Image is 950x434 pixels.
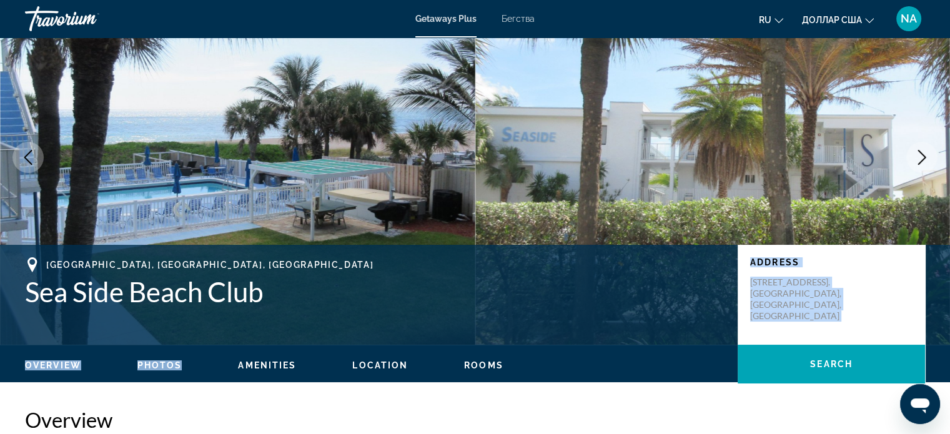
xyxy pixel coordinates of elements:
[25,360,81,370] span: Overview
[802,11,874,29] button: Изменить валюту
[352,360,408,370] span: Location
[906,142,938,173] button: Next image
[738,345,925,383] button: Search
[802,15,862,25] font: доллар США
[238,360,296,371] button: Amenities
[415,14,477,24] a: Getaways Plus
[901,12,917,25] font: NA
[900,384,940,424] iframe: Кнопка для запуска окна сообщений
[750,257,913,267] p: Address
[810,359,853,369] span: Search
[25,407,925,432] h2: Overview
[893,6,925,32] button: Меню пользователя
[750,277,850,322] p: [STREET_ADDRESS]. [GEOGRAPHIC_DATA], [GEOGRAPHIC_DATA], [GEOGRAPHIC_DATA]
[352,360,408,371] button: Location
[12,142,44,173] button: Previous image
[464,360,503,370] span: Rooms
[25,360,81,371] button: Overview
[25,275,725,308] h1: Sea Side Beach Club
[759,15,771,25] font: ru
[46,260,374,270] span: [GEOGRAPHIC_DATA], [GEOGRAPHIC_DATA], [GEOGRAPHIC_DATA]
[137,360,182,371] button: Photos
[502,14,535,24] a: Бегства
[137,360,182,370] span: Photos
[464,360,503,371] button: Rooms
[759,11,783,29] button: Изменить язык
[25,2,150,35] a: Травориум
[238,360,296,370] span: Amenities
